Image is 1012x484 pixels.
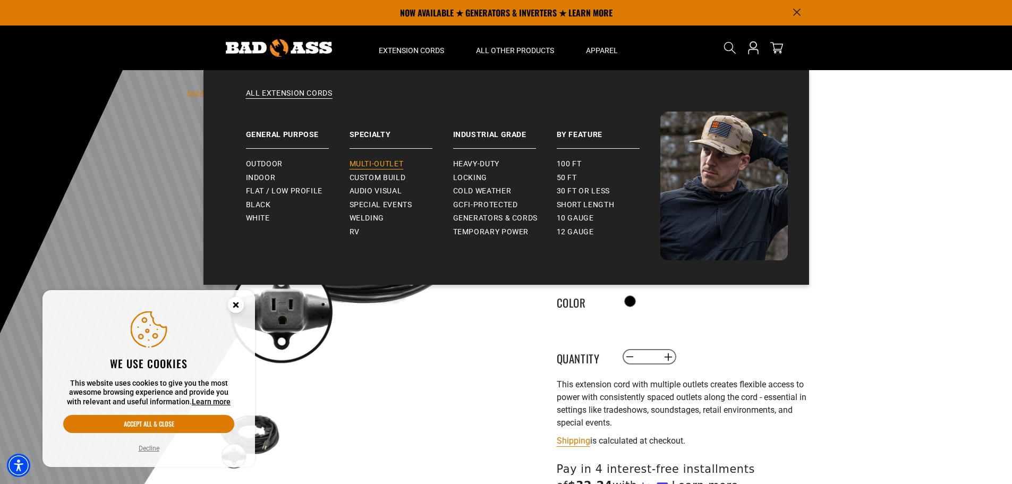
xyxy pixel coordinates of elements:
span: Generators & Cords [453,214,538,223]
a: 100 ft [557,157,660,171]
span: Welding [350,214,384,223]
label: Quantity [557,350,610,364]
span: Extension Cords [379,46,444,55]
span: Outdoor [246,159,283,169]
span: Apparel [586,46,618,55]
summary: Search [721,39,738,56]
a: Special Events [350,198,453,212]
span: White [246,214,270,223]
span: Indoor [246,173,276,183]
a: Audio Visual [350,184,453,198]
span: Flat / Low Profile [246,186,323,196]
summary: Extension Cords [363,26,460,70]
p: This website uses cookies to give you the most awesome browsing experience and provide you with r... [63,379,234,407]
a: White [246,211,350,225]
img: Bad Ass Extension Cords [660,112,788,260]
aside: Cookie Consent [42,290,255,468]
span: 50 ft [557,173,577,183]
span: This extension cord with multiple outlets creates flexible access to power with consistently spac... [557,379,806,428]
span: 100 ft [557,159,582,169]
legend: Color [557,294,610,308]
a: Black [246,198,350,212]
a: Industrial Grade [453,112,557,149]
span: 30 ft or less [557,186,610,196]
div: Accessibility Menu [7,454,30,477]
a: Outdoor [246,157,350,171]
a: General Purpose [246,112,350,149]
div: is calculated at checkout. [557,434,817,448]
h2: We use cookies [63,356,234,370]
a: Locking [453,171,557,185]
span: RV [350,227,360,237]
span: Custom Build [350,173,406,183]
span: GCFI-Protected [453,200,518,210]
a: Generators & Cords [453,211,557,225]
span: 10 gauge [557,214,594,223]
button: Accept all & close [63,415,234,433]
a: 30 ft or less [557,184,660,198]
a: Temporary Power [453,225,557,239]
a: 50 ft [557,171,660,185]
a: Multi-Outlet [350,157,453,171]
span: Short Length [557,200,615,210]
a: 10 gauge [557,211,660,225]
a: Custom Build [350,171,453,185]
span: Multi-Outlet [350,159,404,169]
a: Specialty [350,112,453,149]
a: Welding [350,211,453,225]
a: cart [768,41,785,54]
a: Shipping [557,436,590,446]
nav: breadcrumbs [188,86,439,99]
span: 12 gauge [557,227,594,237]
summary: Apparel [570,26,634,70]
a: Bad Ass Extension Cords [188,89,259,97]
summary: All Other Products [460,26,570,70]
a: GCFI-Protected [453,198,557,212]
a: Indoor [246,171,350,185]
a: This website uses cookies to give you the most awesome browsing experience and provide you with r... [192,397,231,406]
a: All Extension Cords [225,88,788,112]
button: Close this option [217,290,255,323]
span: Temporary Power [453,227,529,237]
span: Cold Weather [453,186,512,196]
a: By Feature [557,112,660,149]
span: Locking [453,173,487,183]
span: Heavy-Duty [453,159,499,169]
a: 12 gauge [557,225,660,239]
a: Short Length [557,198,660,212]
img: Bad Ass Extension Cords [226,39,332,57]
span: Special Events [350,200,412,210]
span: Audio Visual [350,186,402,196]
a: Cold Weather [453,184,557,198]
a: Heavy-Duty [453,157,557,171]
span: All Other Products [476,46,554,55]
a: Flat / Low Profile [246,184,350,198]
a: Open this option [745,26,762,70]
a: RV [350,225,453,239]
span: Black [246,200,271,210]
button: Decline [135,443,163,454]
